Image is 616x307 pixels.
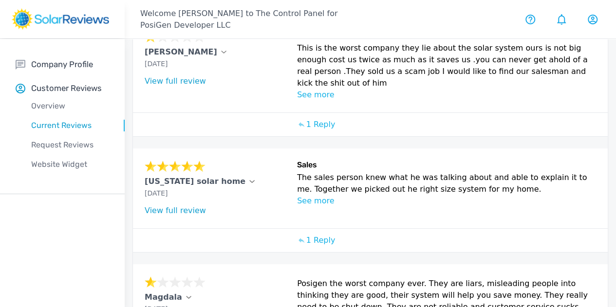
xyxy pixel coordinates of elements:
[297,195,596,207] p: See more
[140,8,371,31] p: Welcome [PERSON_NAME] to The Control Panel for PosiGen Developer LLC
[16,116,125,135] a: Current Reviews
[31,82,102,94] p: Customer Reviews
[145,60,168,68] span: [DATE]
[306,235,336,246] p: 1 Reply
[16,100,125,112] p: Overview
[145,189,168,197] span: [DATE]
[145,46,217,58] p: [PERSON_NAME]
[145,291,182,303] p: Magdala
[297,172,596,195] p: The sales person knew what he was talking about and able to explain it to me. Together we picked ...
[145,176,245,187] p: [US_STATE] solar home
[16,96,125,116] a: Overview
[16,159,125,170] p: Website Widget
[297,42,596,89] p: This is the worst company they lie about the solar system ours is not big enough cost us twice as...
[16,135,125,155] a: Request Reviews
[31,58,93,71] p: Company Profile
[16,139,125,151] p: Request Reviews
[145,206,206,215] a: View full review
[16,155,125,174] a: Website Widget
[145,76,206,86] a: View full review
[297,89,596,101] p: See more
[306,119,336,130] p: 1 Reply
[16,120,125,131] p: Current Reviews
[297,160,596,172] h6: Sales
